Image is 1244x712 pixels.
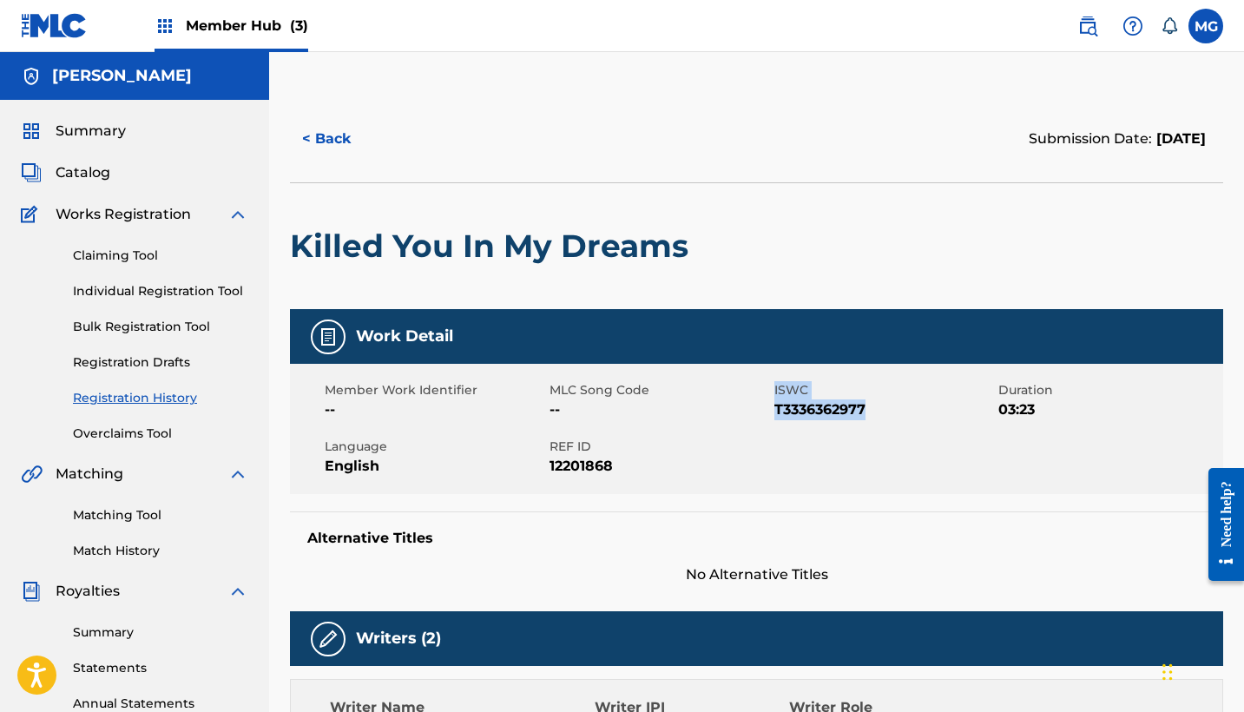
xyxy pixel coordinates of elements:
img: Works Registration [21,204,43,225]
img: expand [227,204,248,225]
span: Language [325,438,545,456]
img: Top Rightsholders [155,16,175,36]
a: Public Search [1070,9,1105,43]
img: expand [227,464,248,485]
h2: Killed You In My Dreams [290,227,697,266]
span: Works Registration [56,204,191,225]
div: Notifications [1161,17,1178,35]
span: Catalog [56,162,110,183]
a: Registration Drafts [73,353,248,372]
img: MLC Logo [21,13,88,38]
a: Bulk Registration Tool [73,318,248,336]
iframe: Resource Center [1195,451,1244,599]
span: T3336362977 [774,399,995,420]
a: Summary [73,623,248,642]
span: Member Work Identifier [325,381,545,399]
iframe: Chat Widget [1157,629,1244,712]
div: Help [1116,9,1150,43]
img: Summary [21,121,42,142]
a: Registration History [73,389,248,407]
span: MLC Song Code [550,381,770,399]
img: Writers [318,629,339,649]
div: User Menu [1188,9,1223,43]
h5: Milan Gavris [52,66,192,86]
h5: Work Detail [356,326,453,346]
span: Member Hub [186,16,308,36]
span: REF ID [550,438,770,456]
img: Work Detail [318,326,339,347]
a: Overclaims Tool [73,425,248,443]
img: Matching [21,464,43,485]
a: Individual Registration Tool [73,282,248,300]
a: CatalogCatalog [21,162,110,183]
img: Accounts [21,66,42,87]
a: Claiming Tool [73,247,248,265]
img: Catalog [21,162,42,183]
a: Matching Tool [73,506,248,524]
h5: Writers (2) [356,629,441,649]
span: English [325,456,545,477]
span: (3) [290,17,308,34]
a: Match History [73,542,248,560]
span: Matching [56,464,123,485]
a: Statements [73,659,248,677]
span: No Alternative Titles [290,564,1223,585]
button: < Back [290,117,394,161]
span: Summary [56,121,126,142]
span: 12201868 [550,456,770,477]
h5: Alternative Titles [307,530,1206,547]
span: -- [325,399,545,420]
img: search [1077,16,1098,36]
span: 03:23 [998,399,1219,420]
div: Drag [1162,646,1173,698]
a: SummarySummary [21,121,126,142]
span: [DATE] [1152,130,1206,147]
span: Duration [998,381,1219,399]
img: expand [227,581,248,602]
span: ISWC [774,381,995,399]
img: help [1122,16,1143,36]
div: Submission Date: [1029,129,1206,149]
img: Royalties [21,581,42,602]
span: -- [550,399,770,420]
span: Royalties [56,581,120,602]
